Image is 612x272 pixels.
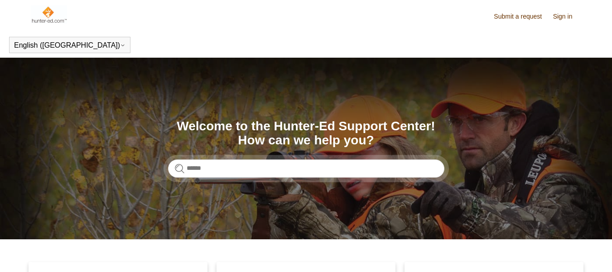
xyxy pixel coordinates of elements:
input: Search [168,159,444,178]
img: Hunter-Ed Help Center home page [31,5,67,24]
a: Sign in [553,12,582,21]
a: Submit a request [494,12,551,21]
button: English ([GEOGRAPHIC_DATA]) [14,41,125,49]
h1: Welcome to the Hunter-Ed Support Center! How can we help you? [168,119,444,148]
